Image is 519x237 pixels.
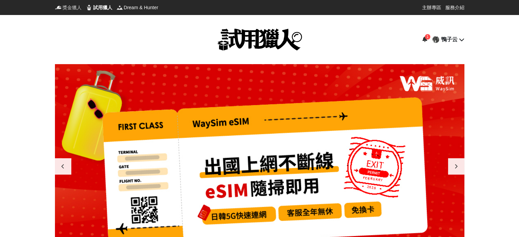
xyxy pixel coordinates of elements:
[86,4,92,11] img: 試用獵人
[55,4,62,11] img: 獎金獵人
[445,4,464,11] a: 服務介紹
[432,35,440,44] div: 鴨
[55,4,82,11] a: 獎金獵人獎金獵人
[441,35,458,44] div: 鴨子云
[86,4,112,11] a: 試用獵人試用獵人
[217,29,302,50] img: 試用獵人
[116,4,158,11] a: Dream & HunterDream & Hunter
[116,4,123,11] img: Dream & Hunter
[62,4,82,11] span: 獎金獵人
[124,4,158,11] span: Dream & Hunter
[427,35,429,39] span: 1
[93,4,112,11] span: 試用獵人
[422,4,441,11] a: 主辦專區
